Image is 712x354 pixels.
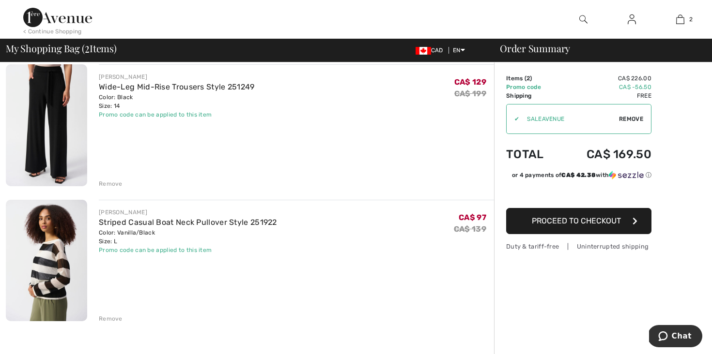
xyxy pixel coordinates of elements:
[85,41,90,54] span: 2
[561,172,596,178] span: CA$ 42.38
[579,14,588,25] img: search the website
[6,200,87,322] img: Striped Casual Boat Neck Pullover Style 251922
[559,138,651,171] td: CA$ 169.50
[689,15,693,24] span: 2
[416,47,447,54] span: CAD
[506,83,559,91] td: Promo code
[506,183,651,205] iframe: PayPal-paypal
[23,8,92,27] img: 1ère Avenue
[512,171,651,179] div: or 4 payments of with
[506,208,651,234] button: Proceed to Checkout
[416,47,431,55] img: Canadian Dollar
[454,77,486,87] span: CA$ 129
[459,213,486,222] span: CA$ 97
[99,82,255,91] a: Wide-Leg Mid-Rise Trousers Style 251249
[99,246,277,254] div: Promo code can be applied to this item
[609,171,644,179] img: Sezzle
[454,89,486,98] s: CA$ 199
[656,14,704,25] a: 2
[506,74,559,83] td: Items ( )
[506,138,559,171] td: Total
[6,64,87,186] img: Wide-Leg Mid-Rise Trousers Style 251249
[99,73,255,81] div: [PERSON_NAME]
[99,228,277,246] div: Color: Vanilla/Black Size: L
[526,75,530,82] span: 2
[676,14,684,25] img: My Bag
[99,179,123,188] div: Remove
[506,91,559,100] td: Shipping
[99,93,255,110] div: Color: Black Size: 14
[6,44,117,53] span: My Shopping Bag ( Items)
[454,224,486,234] s: CA$ 139
[488,44,706,53] div: Order Summary
[506,242,651,251] div: Duty & tariff-free | Uninterrupted shipping
[532,216,621,225] span: Proceed to Checkout
[99,314,123,323] div: Remove
[506,171,651,183] div: or 4 payments ofCA$ 42.38withSezzle Click to learn more about Sezzle
[23,27,82,36] div: < Continue Shopping
[519,104,619,133] input: Promo code
[99,218,277,227] a: Striped Casual Boat Neck Pullover Style 251922
[649,325,702,349] iframe: Opens a widget where you can chat to one of our agents
[559,83,651,91] td: CA$ -56.50
[619,115,643,123] span: Remove
[620,14,644,26] a: Sign In
[99,208,277,217] div: [PERSON_NAME]
[559,74,651,83] td: CA$ 226.00
[453,47,465,54] span: EN
[628,14,636,25] img: My Info
[99,110,255,119] div: Promo code can be applied to this item
[507,115,519,123] div: ✔
[559,91,651,100] td: Free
